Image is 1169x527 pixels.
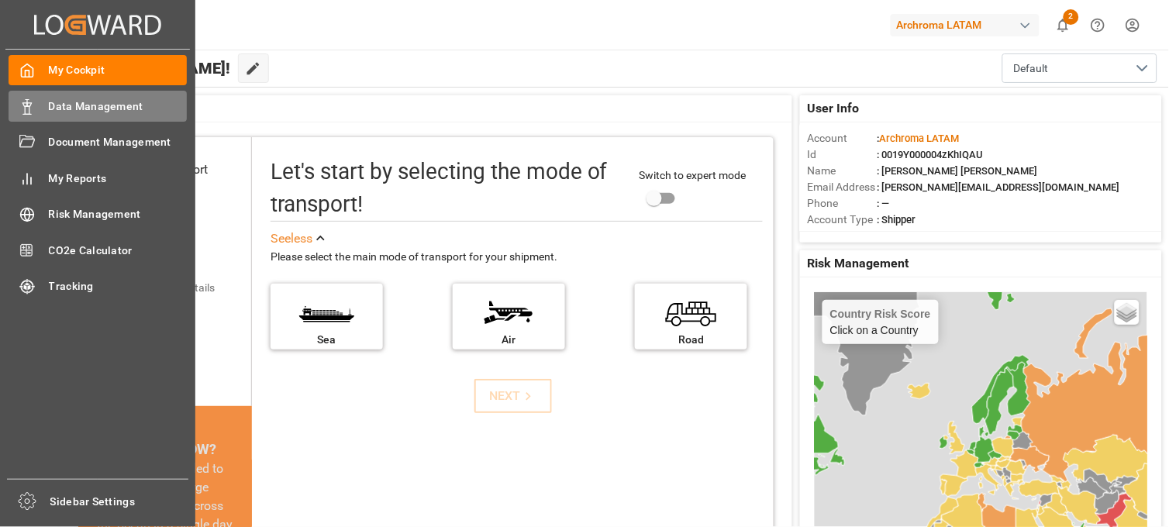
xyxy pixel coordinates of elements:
button: Help Center [1081,8,1116,43]
button: open menu [1002,53,1157,83]
span: Document Management [49,134,188,150]
button: NEXT [474,379,552,413]
span: Data Management [49,98,188,115]
span: Switch to expert mode [640,169,747,181]
div: Archroma LATAM [891,14,1040,36]
div: Let's start by selecting the mode of transport! [271,156,624,221]
span: Tracking [49,278,188,294]
span: Name [808,163,878,179]
a: Risk Management [9,199,187,229]
span: : — [878,198,890,209]
div: Please select the main mode of transport for your shipment. [271,248,763,267]
span: Archroma LATAM [880,133,960,144]
span: Risk Management [49,206,188,222]
span: My Cockpit [49,62,188,78]
span: : Shipper [878,214,916,226]
span: Sidebar Settings [50,494,189,510]
span: 2 [1064,9,1079,25]
span: Default [1014,60,1049,77]
a: Document Management [9,127,187,157]
a: Layers [1115,300,1140,325]
span: : [PERSON_NAME] [PERSON_NAME] [878,165,1038,177]
span: CO2e Calculator [49,243,188,259]
div: Air [460,332,557,348]
div: NEXT [489,387,536,405]
div: See less [271,229,312,248]
span: My Reports [49,170,188,187]
a: Tracking [9,271,187,301]
button: show 2 new notifications [1046,8,1081,43]
span: : [PERSON_NAME][EMAIL_ADDRESS][DOMAIN_NAME] [878,181,1120,193]
span: Account Type [808,212,878,228]
span: Account [808,130,878,146]
span: : [878,133,960,144]
a: Data Management [9,91,187,121]
h4: Country Risk Score [830,308,931,320]
span: Id [808,146,878,163]
div: Sea [278,332,375,348]
button: Archroma LATAM [891,10,1046,40]
a: My Reports [9,163,187,193]
span: Email Address [808,179,878,195]
span: User Info [808,99,860,118]
span: Risk Management [808,254,909,273]
span: Hello [PERSON_NAME]! [64,53,230,83]
div: Click on a Country [830,308,931,336]
span: : 0019Y000004zKhIQAU [878,149,984,160]
a: CO2e Calculator [9,235,187,265]
a: My Cockpit [9,55,187,85]
div: Road [643,332,740,348]
span: Phone [808,195,878,212]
